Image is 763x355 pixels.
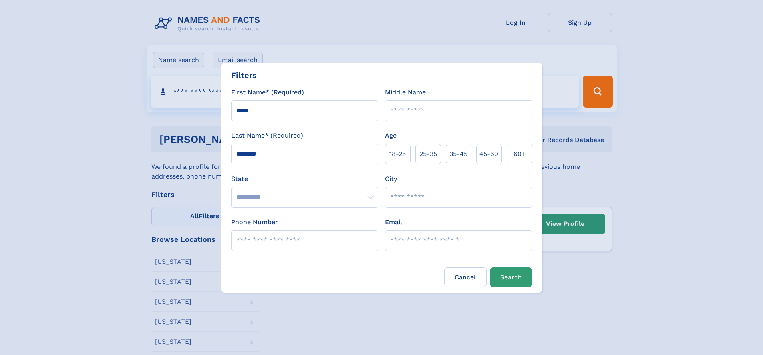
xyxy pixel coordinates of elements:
[231,131,303,140] label: Last Name* (Required)
[490,267,532,287] button: Search
[444,267,487,287] label: Cancel
[479,149,498,159] span: 45‑60
[449,149,467,159] span: 35‑45
[513,149,525,159] span: 60+
[385,88,426,97] label: Middle Name
[419,149,437,159] span: 25‑35
[231,217,278,227] label: Phone Number
[231,69,257,81] div: Filters
[385,174,397,184] label: City
[231,174,378,184] label: State
[385,217,402,227] label: Email
[389,149,406,159] span: 18‑25
[385,131,397,140] label: Age
[231,88,304,97] label: First Name* (Required)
